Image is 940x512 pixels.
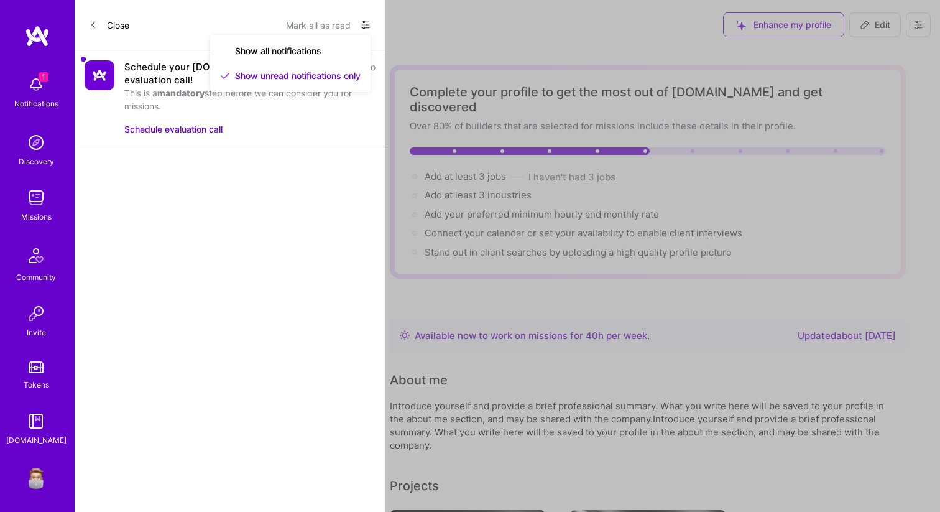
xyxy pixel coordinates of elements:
img: Community [21,241,51,271]
img: discovery [24,130,48,155]
span: Show all notifications [235,45,321,57]
div: Discovery [19,155,54,168]
div: [DOMAIN_NAME] [6,434,67,447]
img: Invite [24,301,48,326]
img: teamwork [24,185,48,210]
img: logo [25,25,50,47]
span: Show unread notifications only [235,70,361,82]
img: guide book [24,409,48,434]
img: User Avatar [24,464,48,489]
div: Tokens [24,378,49,391]
div: Invite [27,326,46,339]
img: tokens [29,361,44,373]
div: Community [16,271,56,284]
a: User Avatar [21,464,52,489]
div: Missions [21,210,52,223]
